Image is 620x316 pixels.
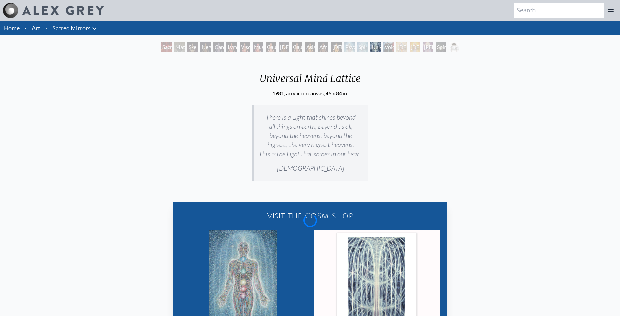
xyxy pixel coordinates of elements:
[292,42,302,52] div: Caucasian Man
[357,42,368,52] div: Spiritual Energy System
[514,3,604,18] input: Search
[259,110,363,161] p: There is a Light that shines beyond all things on earth, beyond us all, beyond the heavens, beyon...
[240,42,250,52] div: Viscera
[187,42,198,52] div: Skeletal System
[213,42,224,52] div: Cardiovascular System
[43,21,50,35] li: ·
[266,42,276,52] div: Caucasian Woman
[449,42,459,52] div: Sacred Mirrors Frame
[436,42,446,52] div: Spiritual World
[370,42,381,52] div: Universal Mind Lattice
[174,42,185,52] div: Material World
[383,42,394,52] div: Void Clear Light
[255,89,366,97] div: 1981, acrylic on canvas, 46 x 84 in.
[259,161,363,175] p: [DEMOGRAPHIC_DATA]
[318,42,328,52] div: African Man
[4,24,20,32] a: Home
[32,23,40,33] a: Art
[279,42,289,52] div: [DEMOGRAPHIC_DATA] Woman
[331,42,342,52] div: [DEMOGRAPHIC_DATA] Woman
[177,205,444,226] a: Visit the CoSM Shop
[22,21,29,35] li: ·
[226,42,237,52] div: Lymphatic System
[410,42,420,52] div: [DEMOGRAPHIC_DATA]
[255,72,366,89] div: Universal Mind Lattice
[52,23,91,33] a: Sacred Mirrors
[200,42,211,52] div: Nervous System
[423,42,433,52] div: [PERSON_NAME]
[305,42,315,52] div: Asian Man
[161,42,172,52] div: Sacred Mirrors Room, [GEOGRAPHIC_DATA]
[344,42,355,52] div: Psychic Energy System
[253,42,263,52] div: Muscle System
[396,42,407,52] div: [DEMOGRAPHIC_DATA]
